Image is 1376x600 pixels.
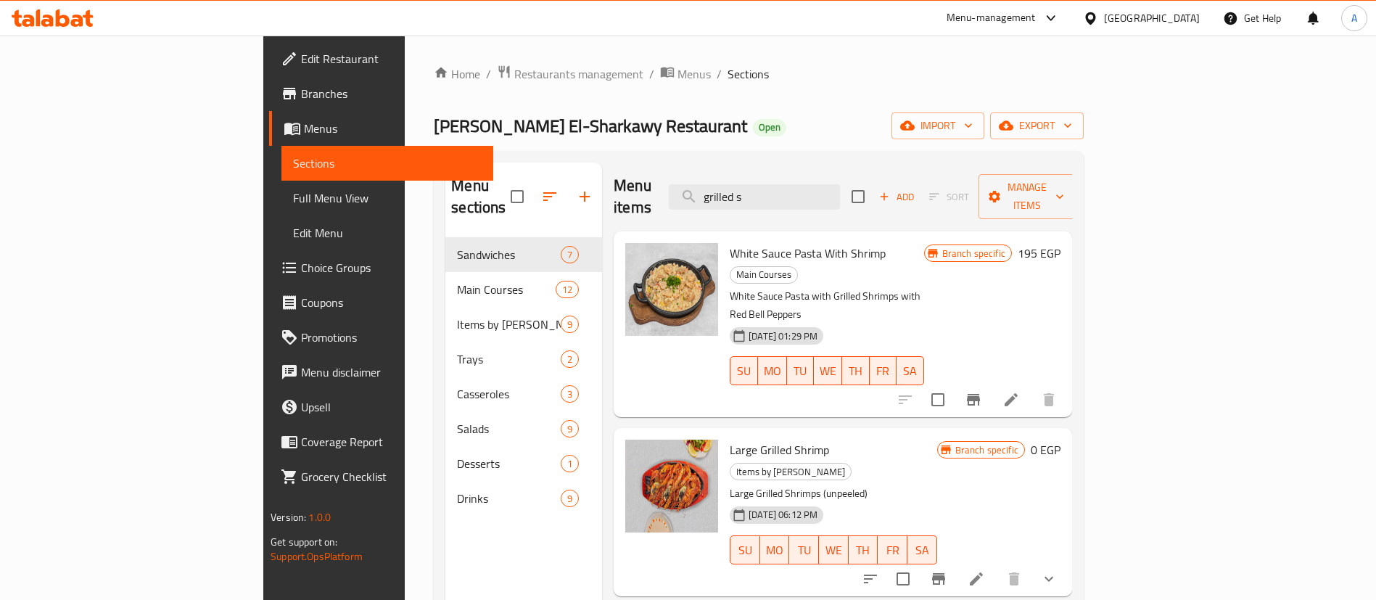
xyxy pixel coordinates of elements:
span: Version: [271,508,306,527]
span: Manage items [990,178,1064,215]
span: Edit Restaurant [301,50,482,67]
button: export [990,112,1084,139]
a: Support.OpsPlatform [271,547,363,566]
a: Edit Restaurant [269,41,493,76]
span: Trays [457,350,561,368]
span: Add [877,189,916,205]
span: Sandwiches [457,246,561,263]
span: WE [825,540,843,561]
span: Casseroles [457,385,561,403]
img: White Sauce Pasta With Shrimp [625,243,718,336]
button: WE [814,356,842,385]
span: Edit Menu [293,224,482,242]
div: Drinks9 [445,481,602,516]
span: 9 [561,318,578,332]
a: Edit menu item [1002,391,1020,408]
span: Desserts [457,455,561,472]
button: SU [730,356,757,385]
button: WE [819,535,849,564]
div: Main Courses [730,266,798,284]
div: Main Courses12 [445,272,602,307]
span: [DATE] 01:29 PM [743,329,823,343]
div: items [561,246,579,263]
button: Manage items [979,174,1076,219]
a: Branches [269,76,493,111]
div: Main Courses [457,281,556,298]
div: Open [753,119,786,136]
span: White Sauce Pasta With Shrimp [730,242,886,264]
span: Open [753,121,786,133]
span: MO [764,361,781,382]
span: Salads [457,420,561,437]
a: Edit Menu [281,215,493,250]
img: Large Grilled Shrimp [625,440,718,533]
li: / [717,65,722,83]
span: 9 [561,422,578,436]
button: TH [842,356,870,385]
div: items [561,316,579,333]
span: [PERSON_NAME] El-Sharkawy Restaurant [434,110,747,142]
button: Branch-specific-item [956,382,991,417]
span: Coverage Report [301,433,482,451]
span: Get support on: [271,533,337,551]
span: A [1351,10,1357,26]
span: [DATE] 06:12 PM [743,508,823,522]
button: sort-choices [853,562,888,596]
span: Full Menu View [293,189,482,207]
div: items [561,490,579,507]
span: Promotions [301,329,482,346]
a: Restaurants management [497,65,643,83]
span: Restaurants management [514,65,643,83]
div: [GEOGRAPHIC_DATA] [1104,10,1200,26]
span: TH [848,361,864,382]
span: Sections [728,65,769,83]
span: Coupons [301,294,482,311]
h6: 0 EGP [1031,440,1060,460]
span: Items by [PERSON_NAME] [457,316,561,333]
span: Sort sections [532,179,567,214]
button: SA [907,535,937,564]
div: items [556,281,579,298]
span: SU [736,361,751,382]
span: Branch specific [949,443,1024,457]
button: FR [870,356,897,385]
button: TU [789,535,819,564]
span: Add item [873,186,920,208]
span: Choice Groups [301,259,482,276]
a: Menus [269,111,493,146]
span: SU [736,540,754,561]
span: Branch specific [936,247,1011,260]
input: search [669,184,840,210]
span: Sections [293,155,482,172]
span: Drinks [457,490,561,507]
button: SU [730,535,760,564]
span: import [903,117,973,135]
a: Choice Groups [269,250,493,285]
span: 1 [561,457,578,471]
div: Desserts1 [445,446,602,481]
a: Edit menu item [968,570,985,588]
span: WE [820,361,836,382]
a: Coverage Report [269,424,493,459]
div: items [561,385,579,403]
button: Add [873,186,920,208]
div: Items by weigh [457,316,561,333]
span: TU [795,540,813,561]
div: Casseroles3 [445,377,602,411]
div: items [561,455,579,472]
span: 1.0.0 [308,508,331,527]
a: Menu disclaimer [269,355,493,390]
div: items [561,420,579,437]
button: import [891,112,984,139]
span: Items by [PERSON_NAME] [730,464,851,480]
span: Select to update [923,385,953,415]
span: Grocery Checklist [301,468,482,485]
span: 3 [561,387,578,401]
nav: Menu sections [445,231,602,522]
div: Salads9 [445,411,602,446]
span: Upsell [301,398,482,416]
span: 12 [556,283,578,297]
